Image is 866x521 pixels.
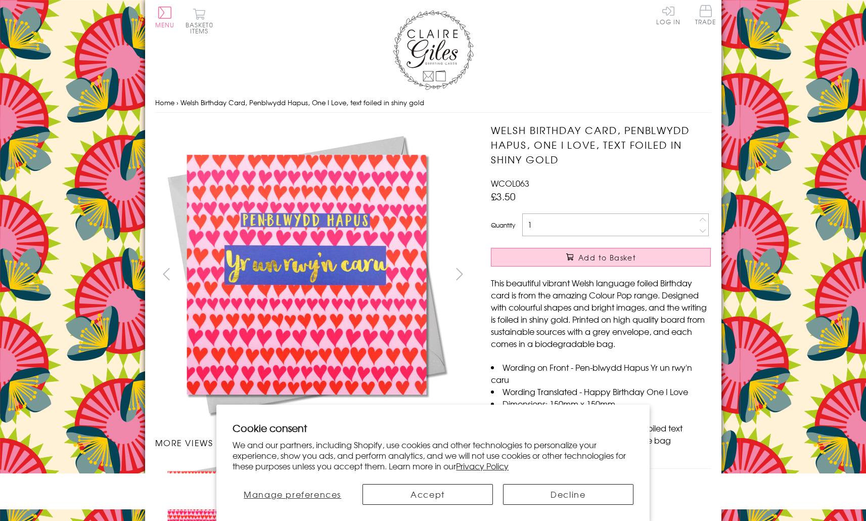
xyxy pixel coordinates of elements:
button: Accept [362,484,493,505]
h1: Welsh Birthday Card, Penblwydd Hapus, One I Love, text foiled in shiny gold [491,123,711,166]
a: Privacy Policy [456,460,509,472]
a: Home [155,98,174,107]
a: Log In [656,5,680,25]
button: Basket0 items [186,8,213,34]
img: Welsh Birthday Card, Penblwydd Hapus, One I Love, text foiled in shiny gold [471,123,774,426]
h3: More views [155,437,471,449]
img: Claire Giles Greetings Cards [393,10,474,90]
span: WCOL063 [491,177,529,189]
li: Dimensions: 150mm x 150mm [491,398,711,410]
button: next [448,263,471,285]
p: This beautiful vibrant Welsh language foiled Birthday card is from the amazing Colour Pop range. ... [491,277,711,350]
h2: Cookie consent [233,421,633,435]
button: prev [155,263,178,285]
button: Add to Basket [491,248,711,267]
li: Wording Translated - Happy Birthday One I Love [491,385,711,398]
span: › [176,98,178,107]
button: Manage preferences [233,484,352,505]
label: Quantity [491,221,515,230]
span: Manage preferences [244,488,341,500]
span: Menu [155,20,175,29]
span: 0 items [190,20,213,35]
li: Wording on Front - Pen-blwydd Hapus Yr un rwy'n caru [491,361,711,385]
span: £3.50 [491,189,516,203]
img: Welsh Birthday Card, Penblwydd Hapus, One I Love, text foiled in shiny gold [155,123,458,426]
button: Menu [155,7,175,28]
a: Trade [695,5,716,27]
span: Add to Basket [578,252,636,263]
span: Welsh Birthday Card, Penblwydd Hapus, One I Love, text foiled in shiny gold [180,98,424,107]
button: Decline [503,484,633,505]
span: Trade [695,5,716,25]
p: We and our partners, including Shopify, use cookies and other technologies to personalize your ex... [233,440,633,471]
nav: breadcrumbs [155,93,711,113]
